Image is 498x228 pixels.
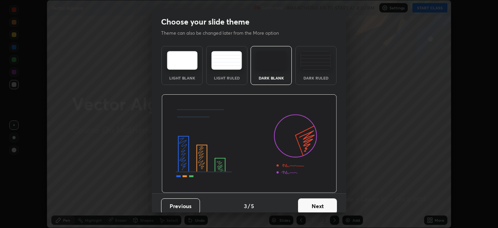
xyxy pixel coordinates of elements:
img: darkRuledTheme.de295e13.svg [300,51,331,70]
div: Light Ruled [211,76,242,80]
img: darkThemeBanner.d06ce4a2.svg [161,94,337,193]
h4: 5 [251,202,254,210]
button: Previous [161,198,200,214]
div: Dark Blank [256,76,287,80]
div: Dark Ruled [300,76,331,80]
img: lightTheme.e5ed3b09.svg [167,51,198,70]
button: Next [298,198,337,214]
img: lightRuledTheme.5fabf969.svg [211,51,242,70]
img: darkTheme.f0cc69e5.svg [256,51,287,70]
h2: Choose your slide theme [161,17,249,27]
h4: / [248,202,250,210]
div: Light Blank [167,76,198,80]
p: Theme can also be changed later from the More option [161,30,287,37]
h4: 3 [244,202,247,210]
